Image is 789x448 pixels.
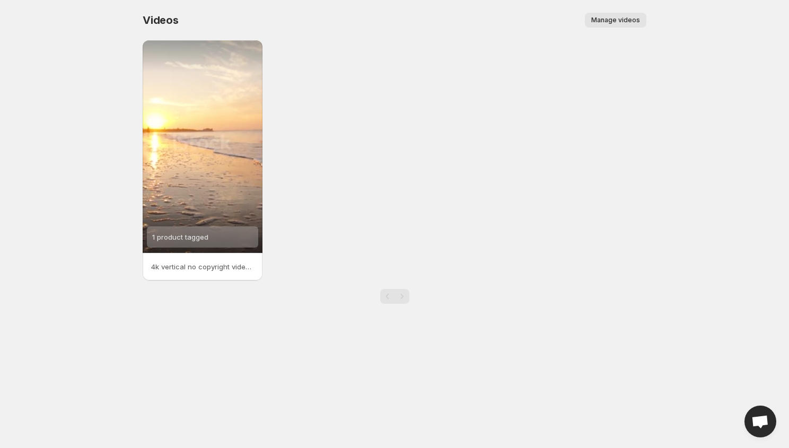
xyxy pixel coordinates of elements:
[744,406,776,437] a: Open chat
[380,289,409,304] nav: Pagination
[152,233,208,241] span: 1 product tagged
[591,16,640,24] span: Manage videos
[151,261,254,272] p: 4k vertical no copyright video _ Shorts_ Nature💖_ #4kvertical
[585,13,646,28] button: Manage videos
[143,14,179,27] span: Videos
